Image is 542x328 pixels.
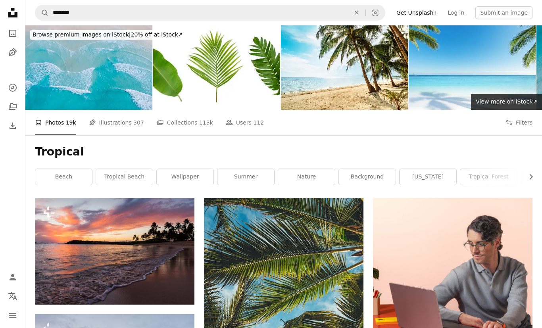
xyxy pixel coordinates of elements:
a: Explore [5,80,21,96]
a: Illustrations 307 [89,110,144,135]
button: Language [5,288,21,304]
a: Photos [5,25,21,41]
a: summer [217,169,274,185]
span: 307 [133,118,144,127]
a: Log in / Sign up [5,269,21,285]
img: The pattern of waves, Lucky Bay, Australia [25,25,152,110]
img: Tropical paradise beach scene for background or wallpaper [409,25,536,110]
button: scroll list to the right [524,169,532,185]
button: Filters [505,110,532,135]
a: coconut tree leaves under blue sky during daytime [204,314,363,321]
a: nature [278,169,335,185]
img: Banana green leaf tropical plant isolated on white background. [153,25,280,110]
span: 112 [253,118,264,127]
h1: Tropical [35,145,532,159]
button: Visual search [366,5,385,20]
a: tropical forest [460,169,517,185]
span: Browse premium images on iStock | [33,31,131,38]
form: Find visuals sitewide [35,5,385,21]
span: View more on iStock ↗ [476,98,537,105]
a: Collections 113k [157,110,213,135]
a: Users 112 [226,110,264,135]
a: Browse premium images on iStock|20% off at iStock↗ [25,25,190,44]
a: Get Unsplash+ [392,6,443,19]
a: View more on iStock↗ [471,94,542,110]
a: Illustrations [5,44,21,60]
a: Download History [5,118,21,134]
img: Tropical Beachfront with Palm Trees and Clear Blue Skies [281,25,408,110]
a: tropical beach [96,169,153,185]
button: Submit an image [475,6,532,19]
a: [US_STATE] [400,169,456,185]
a: Collections [5,99,21,115]
a: background [339,169,396,185]
span: 113k [199,118,213,127]
a: Log in [443,6,469,19]
img: a beach with palm trees and a sunset [35,198,194,305]
a: beach [35,169,92,185]
a: a beach with palm trees and a sunset [35,247,194,255]
a: wallpaper [157,169,213,185]
button: Search Unsplash [35,5,49,20]
button: Menu [5,307,21,323]
button: Clear [348,5,365,20]
span: 20% off at iStock ↗ [33,31,183,38]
